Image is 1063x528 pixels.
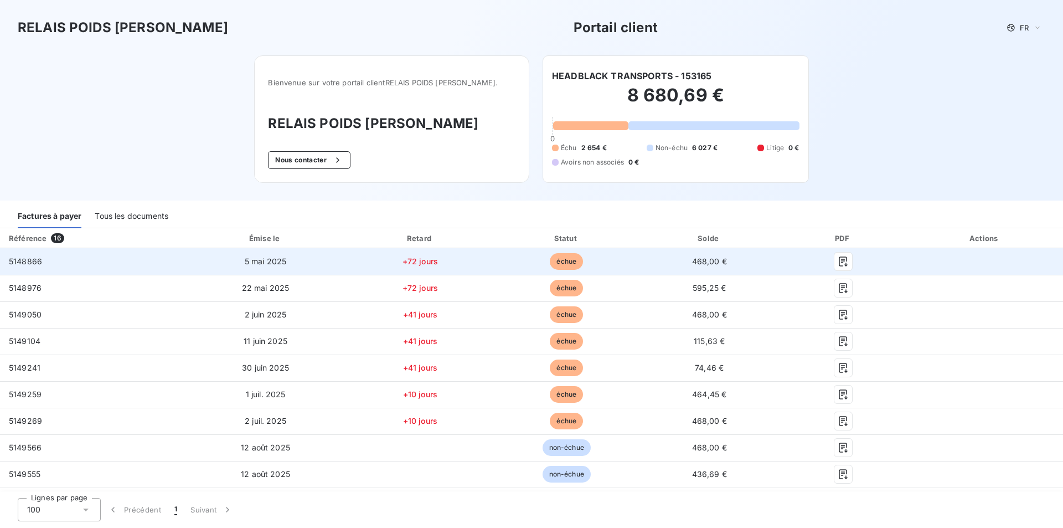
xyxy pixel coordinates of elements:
[245,416,286,426] span: 2 juil. 2025
[18,205,81,228] div: Factures à payer
[694,336,725,346] span: 115,63 €
[242,283,290,293] span: 22 mai 2025
[1020,23,1029,32] span: FR
[403,416,437,426] span: +10 jours
[782,233,905,244] div: PDF
[550,413,583,429] span: échue
[18,18,228,38] h3: RELAIS POIDS [PERSON_NAME]
[403,363,437,372] span: +41 jours
[552,84,799,117] h2: 8 680,69 €
[497,233,637,244] div: Statut
[641,233,778,244] div: Solde
[241,443,290,452] span: 12 août 2025
[543,439,591,456] span: non-échue
[403,257,438,266] span: +72 jours
[9,310,42,319] span: 5149050
[9,283,42,293] span: 5148976
[9,443,42,452] span: 5149566
[174,504,177,515] span: 1
[9,363,40,372] span: 5149241
[550,333,583,350] span: échue
[695,363,724,372] span: 74,46 €
[693,283,726,293] span: 595,25 €
[242,363,289,372] span: 30 juin 2025
[9,257,42,266] span: 5148866
[581,143,607,153] span: 2 654 €
[550,360,583,376] span: échue
[268,78,515,87] span: Bienvenue sur votre portail client RELAIS POIDS [PERSON_NAME] .
[187,233,344,244] div: Émise le
[245,257,287,266] span: 5 mai 2025
[692,469,727,479] span: 436,69 €
[403,336,437,346] span: +41 jours
[51,233,64,243] span: 16
[561,143,577,153] span: Échu
[552,69,711,83] h6: HEADBLACK TRANSPORTS - 153165
[244,336,287,346] span: 11 juin 2025
[656,143,688,153] span: Non-échu
[168,498,184,521] button: 1
[909,233,1061,244] div: Actions
[574,18,658,38] h3: Portail client
[628,157,639,167] span: 0 €
[766,143,784,153] span: Litige
[27,504,40,515] span: 100
[550,306,583,323] span: échue
[692,257,727,266] span: 468,00 €
[101,498,168,521] button: Précédent
[268,114,515,134] h3: RELAIS POIDS [PERSON_NAME]
[543,466,591,483] span: non-échue
[348,233,492,244] div: Retard
[561,157,624,167] span: Avoirs non associés
[9,416,42,426] span: 5149269
[692,416,727,426] span: 468,00 €
[9,389,42,399] span: 5149259
[245,310,287,319] span: 2 juin 2025
[403,310,437,319] span: +41 jours
[692,310,727,319] span: 468,00 €
[403,283,438,293] span: +72 jours
[692,143,718,153] span: 6 027 €
[95,205,168,228] div: Tous les documents
[692,389,726,399] span: 464,45 €
[9,234,47,243] div: Référence
[268,151,350,169] button: Nous contacter
[550,386,583,403] span: échue
[550,280,583,296] span: échue
[788,143,799,153] span: 0 €
[9,336,40,346] span: 5149104
[692,443,727,452] span: 468,00 €
[246,389,286,399] span: 1 juil. 2025
[184,498,240,521] button: Suivant
[550,253,583,270] span: échue
[241,469,290,479] span: 12 août 2025
[403,389,437,399] span: +10 jours
[550,134,555,143] span: 0
[9,469,40,479] span: 5149555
